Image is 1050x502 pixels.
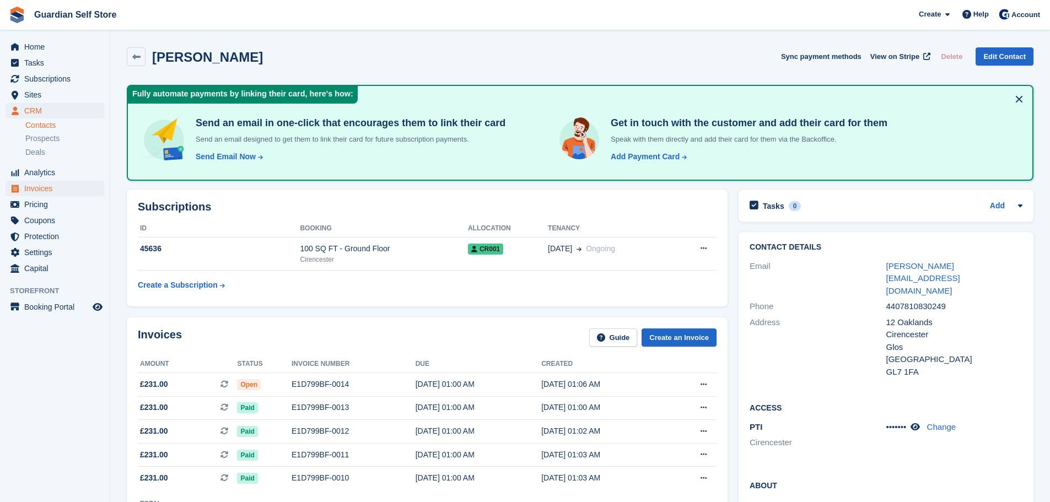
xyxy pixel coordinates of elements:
h2: About [750,479,1022,490]
div: E1D799BF-0010 [292,472,416,484]
span: Paid [237,402,257,413]
div: 45636 [138,243,300,255]
div: [DATE] 01:00 AM [541,402,667,413]
div: E1D799BF-0013 [292,402,416,413]
div: 100 SQ FT - Ground Floor [300,243,468,255]
div: [DATE] 01:00 AM [416,425,541,437]
span: Capital [24,261,90,276]
th: Tenancy [548,220,674,237]
div: E1D799BF-0014 [292,379,416,390]
h2: Subscriptions [138,201,717,213]
span: £231.00 [140,449,168,461]
span: Help [973,9,989,20]
span: £231.00 [140,402,168,413]
span: Ongoing [586,244,615,253]
div: Glos [886,341,1022,354]
div: [GEOGRAPHIC_DATA] [886,353,1022,366]
div: [DATE] 01:03 AM [541,472,667,484]
div: Fully automate payments by linking their card, here's how: [128,86,358,104]
h2: Invoices [138,328,182,347]
div: [DATE] 01:00 AM [416,402,541,413]
a: Preview store [91,300,104,314]
span: PTI [750,422,762,431]
span: £231.00 [140,425,168,437]
div: Address [750,316,886,379]
a: menu [6,55,104,71]
p: Speak with them directly and add their card for them via the Backoffice. [606,134,887,145]
a: menu [6,165,104,180]
span: Invoices [24,181,90,196]
a: menu [6,245,104,260]
span: Protection [24,229,90,244]
div: Phone [750,300,886,313]
div: Create a Subscription [138,279,218,291]
span: £231.00 [140,379,168,390]
h2: Contact Details [750,243,1022,252]
span: Storefront [10,285,110,296]
a: menu [6,197,104,212]
div: E1D799BF-0012 [292,425,416,437]
span: Paid [237,473,257,484]
a: Edit Contact [976,47,1033,66]
span: Paid [237,426,257,437]
span: [DATE] [548,243,572,255]
span: ••••••• [886,422,907,431]
span: Open [237,379,261,390]
img: get-in-touch-e3e95b6451f4e49772a6039d3abdde126589d6f45a760754adfa51be33bf0f70.svg [557,117,602,162]
div: Add Payment Card [611,151,680,163]
span: Sites [24,87,90,102]
th: Booking [300,220,468,237]
span: Settings [24,245,90,260]
div: Cirencester [886,328,1022,341]
button: Sync payment methods [781,47,861,66]
span: Analytics [24,165,90,180]
img: Tom Scott [999,9,1010,20]
a: menu [6,299,104,315]
h2: [PERSON_NAME] [152,50,263,64]
span: Prospects [25,133,60,144]
li: Cirencester [750,436,886,449]
a: Add Payment Card [606,151,688,163]
a: menu [6,103,104,118]
th: Created [541,355,667,373]
span: Home [24,39,90,55]
a: View on Stripe [866,47,933,66]
a: Create an Invoice [642,328,717,347]
a: Change [927,422,956,431]
div: [DATE] 01:00 AM [416,472,541,484]
div: [DATE] 01:02 AM [541,425,667,437]
div: [DATE] 01:00 AM [416,449,541,461]
th: Invoice number [292,355,416,373]
img: send-email-b5881ef4c8f827a638e46e229e590028c7e36e3a6c99d2365469aff88783de13.svg [141,117,187,163]
a: menu [6,261,104,276]
th: Amount [138,355,237,373]
a: menu [6,229,104,244]
a: Add [990,200,1005,213]
div: 12 Oaklands [886,316,1022,329]
th: ID [138,220,300,237]
a: Contacts [25,120,104,131]
a: [PERSON_NAME][EMAIL_ADDRESS][DOMAIN_NAME] [886,261,960,295]
span: CRM [24,103,90,118]
th: Allocation [468,220,548,237]
a: Deals [25,147,104,158]
span: View on Stripe [870,51,919,62]
th: Status [237,355,292,373]
h4: Get in touch with the customer and add their card for them [606,117,887,129]
h4: Send an email in one-click that encourages them to link their card [191,117,505,129]
span: Coupons [24,213,90,228]
div: 4407810830249 [886,300,1022,313]
span: Account [1011,9,1040,20]
span: Tasks [24,55,90,71]
div: E1D799BF-0011 [292,449,416,461]
h2: Access [750,402,1022,413]
span: Booking Portal [24,299,90,315]
div: 0 [789,201,801,211]
div: GL7 1FA [886,366,1022,379]
button: Delete [936,47,967,66]
p: Send an email designed to get them to link their card for future subscription payments. [191,134,505,145]
div: [DATE] 01:00 AM [416,379,541,390]
a: menu [6,39,104,55]
a: menu [6,87,104,102]
a: Create a Subscription [138,275,225,295]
